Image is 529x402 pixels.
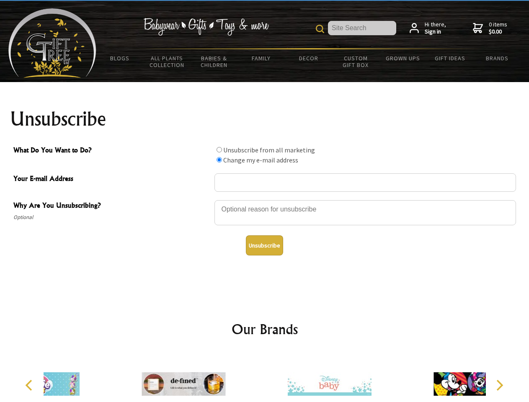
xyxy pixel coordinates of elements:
[490,376,508,394] button: Next
[223,146,315,154] label: Unsubscribe from all marketing
[10,109,519,129] h1: Unsubscribe
[96,49,144,67] a: BLOGS
[316,25,324,33] img: product search
[143,18,269,36] img: Babywear - Gifts - Toys & more
[13,145,210,157] span: What Do You Want to Do?
[425,21,446,36] span: Hi there,
[379,49,426,67] a: Grown Ups
[425,28,446,36] strong: Sign in
[217,147,222,152] input: What Do You Want to Do?
[328,21,396,35] input: Site Search
[238,49,285,67] a: Family
[332,49,379,74] a: Custom Gift Box
[489,21,507,36] span: 0 items
[285,49,332,67] a: Decor
[214,173,516,192] input: Your E-mail Address
[144,49,191,74] a: All Plants Collection
[426,49,474,67] a: Gift Ideas
[473,21,507,36] a: 0 items$0.00
[13,212,210,222] span: Optional
[223,156,298,164] label: Change my e-mail address
[13,200,210,212] span: Why Are You Unsubscribing?
[13,173,210,186] span: Your E-mail Address
[191,49,238,74] a: Babies & Children
[489,28,507,36] strong: $0.00
[214,200,516,225] textarea: Why Are You Unsubscribing?
[217,157,222,162] input: What Do You Want to Do?
[17,319,513,339] h2: Our Brands
[8,8,96,78] img: Babyware - Gifts - Toys and more...
[21,376,39,394] button: Previous
[474,49,521,67] a: Brands
[410,21,446,36] a: Hi there,Sign in
[246,235,283,255] button: Unsubscribe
